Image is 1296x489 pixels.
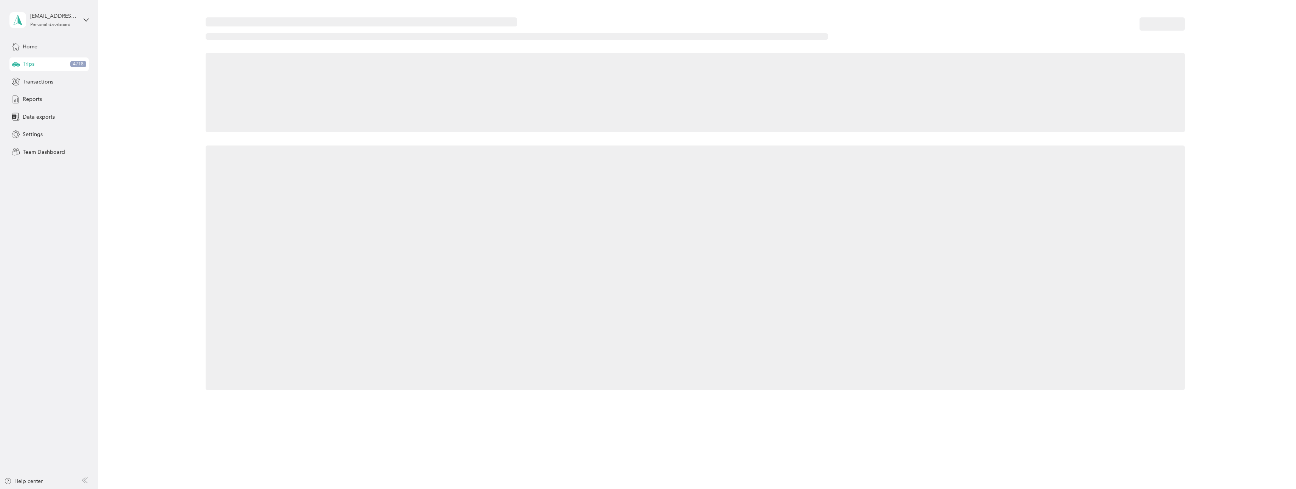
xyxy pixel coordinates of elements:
[23,95,42,103] span: Reports
[23,78,53,86] span: Transactions
[23,43,37,51] span: Home
[23,148,65,156] span: Team Dashboard
[23,60,34,68] span: Trips
[30,23,71,27] div: Personal dashboard
[4,477,43,485] button: Help center
[23,130,43,138] span: Settings
[23,113,55,121] span: Data exports
[70,61,86,68] span: 4718
[1254,447,1296,489] iframe: Everlance-gr Chat Button Frame
[30,12,77,20] div: [EMAIL_ADDRESS][DOMAIN_NAME]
